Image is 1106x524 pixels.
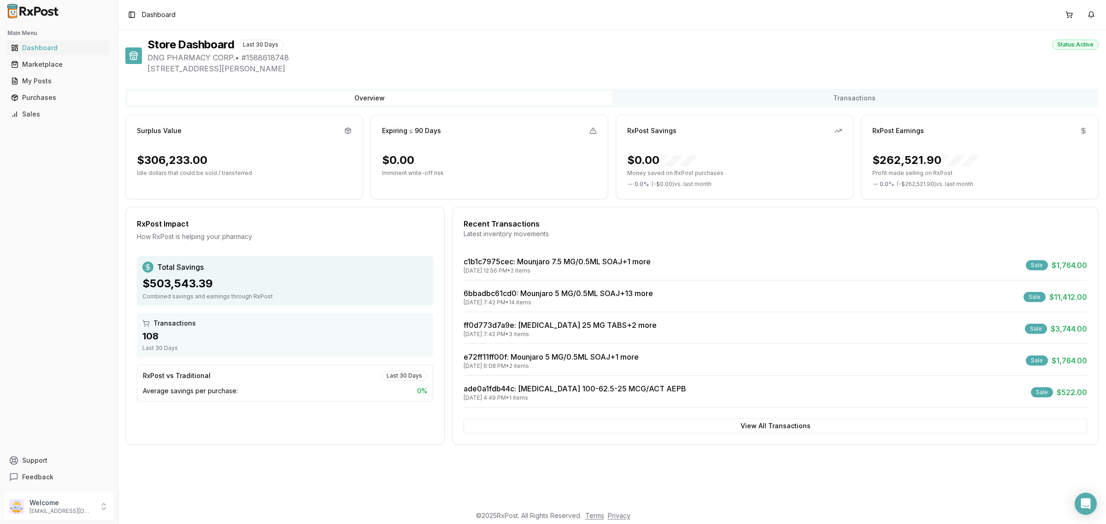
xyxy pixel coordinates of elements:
div: Latest inventory movements [464,229,1087,239]
a: c1b1c7975cec: Mounjaro 7.5 MG/0.5ML SOAJ+1 more [464,257,651,266]
a: My Posts [7,73,110,89]
div: Recent Transactions [464,218,1087,229]
h1: Store Dashboard [147,37,234,52]
button: Sales [4,107,114,122]
button: Purchases [4,90,114,105]
a: Privacy [608,512,630,519]
button: Marketplace [4,57,114,72]
a: Sales [7,106,110,122]
div: $0.00 [382,153,414,168]
div: Purchases [11,93,106,102]
a: e72ff11ff00f: Mounjaro 5 MG/0.5ML SOAJ+1 more [464,352,639,361]
span: $522.00 [1057,387,1087,398]
div: Last 30 Days [382,371,427,381]
button: Support [4,452,114,469]
div: Marketplace [11,60,106,69]
span: Total Savings [157,262,204,273]
img: User avatar [9,499,24,514]
div: [DATE] 6:08 PM • 2 items [464,362,639,370]
span: Feedback [22,472,53,482]
p: Imminent write-off risk [382,169,597,177]
div: $0.00 [627,153,696,168]
div: [DATE] 7:42 PM • 14 items [464,299,653,306]
div: [DATE] 4:49 PM • 1 items [464,394,686,402]
span: $11,412.00 [1049,291,1087,303]
button: Overview [127,91,612,105]
div: How RxPost is helping your pharmacy [137,232,433,241]
div: My Posts [11,76,106,86]
div: Status: Active [1052,40,1099,50]
button: Transactions [612,91,1097,105]
div: Sale [1026,355,1048,366]
div: Surplus Value [137,126,182,135]
p: Profit made selling on RxPost [872,169,1087,177]
span: [STREET_ADDRESS][PERSON_NAME] [147,63,1099,74]
nav: breadcrumb [142,10,176,19]
div: RxPost Impact [137,218,433,229]
div: Combined savings and earnings through RxPost [142,293,428,300]
div: $262,521.90 [872,153,978,168]
p: Money saved on RxPost purchases [627,169,842,177]
button: View All Transactions [464,419,1087,433]
span: 0.0 % [635,180,649,188]
span: Average savings per purchase: [143,386,238,396]
div: RxPost Savings [627,126,677,135]
a: ff0d773d7a9e: [MEDICAL_DATA] 25 MG TABS+2 more [464,320,657,330]
div: Last 30 Days [238,40,283,50]
p: [EMAIL_ADDRESS][DOMAIN_NAME] [29,507,94,515]
div: Last 30 Days [142,344,428,352]
p: Welcome [29,498,94,507]
span: ( - $262,521.90 ) vs. last month [897,180,973,188]
div: $306,233.00 [137,153,207,168]
button: Feedback [4,469,114,485]
span: 0.0 % [880,180,894,188]
a: Dashboard [7,40,110,56]
span: Transactions [153,319,196,328]
div: Sale [1031,387,1053,397]
span: 0 % [417,386,427,396]
a: ade0a1fdb44c: [MEDICAL_DATA] 100-62.5-25 MCG/ACT AEPB [464,384,686,393]
img: RxPost Logo [4,4,63,18]
p: Idle dollars that could be sold / transferred [137,169,352,177]
a: Terms [585,512,604,519]
a: Marketplace [7,56,110,73]
span: DNG PHARMACY CORP. • # 1588618748 [147,52,1099,63]
span: $3,744.00 [1051,323,1087,334]
div: Sale [1024,292,1046,302]
div: Sales [11,110,106,119]
span: ( - $0.00 ) vs. last month [652,180,712,188]
button: My Posts [4,74,114,88]
span: $1,764.00 [1052,260,1087,271]
h2: Main Menu [7,29,110,37]
div: RxPost Earnings [872,126,924,135]
a: Purchases [7,89,110,106]
div: Sale [1025,324,1047,334]
a: 6bbadbc61cd0: Mounjaro 5 MG/0.5ML SOAJ+13 more [464,289,653,298]
div: [DATE] 7:42 PM • 3 items [464,331,657,338]
button: Dashboard [4,41,114,55]
div: 108 [142,330,428,343]
div: Expiring ≤ 90 Days [382,126,441,135]
span: Dashboard [142,10,176,19]
div: Sale [1026,260,1048,270]
div: Open Intercom Messenger [1075,493,1097,515]
div: $503,543.39 [142,276,428,291]
span: $1,764.00 [1052,355,1087,366]
div: RxPost vs Traditional [143,371,211,380]
div: Dashboard [11,43,106,52]
div: [DATE] 12:56 PM • 2 items [464,267,651,274]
